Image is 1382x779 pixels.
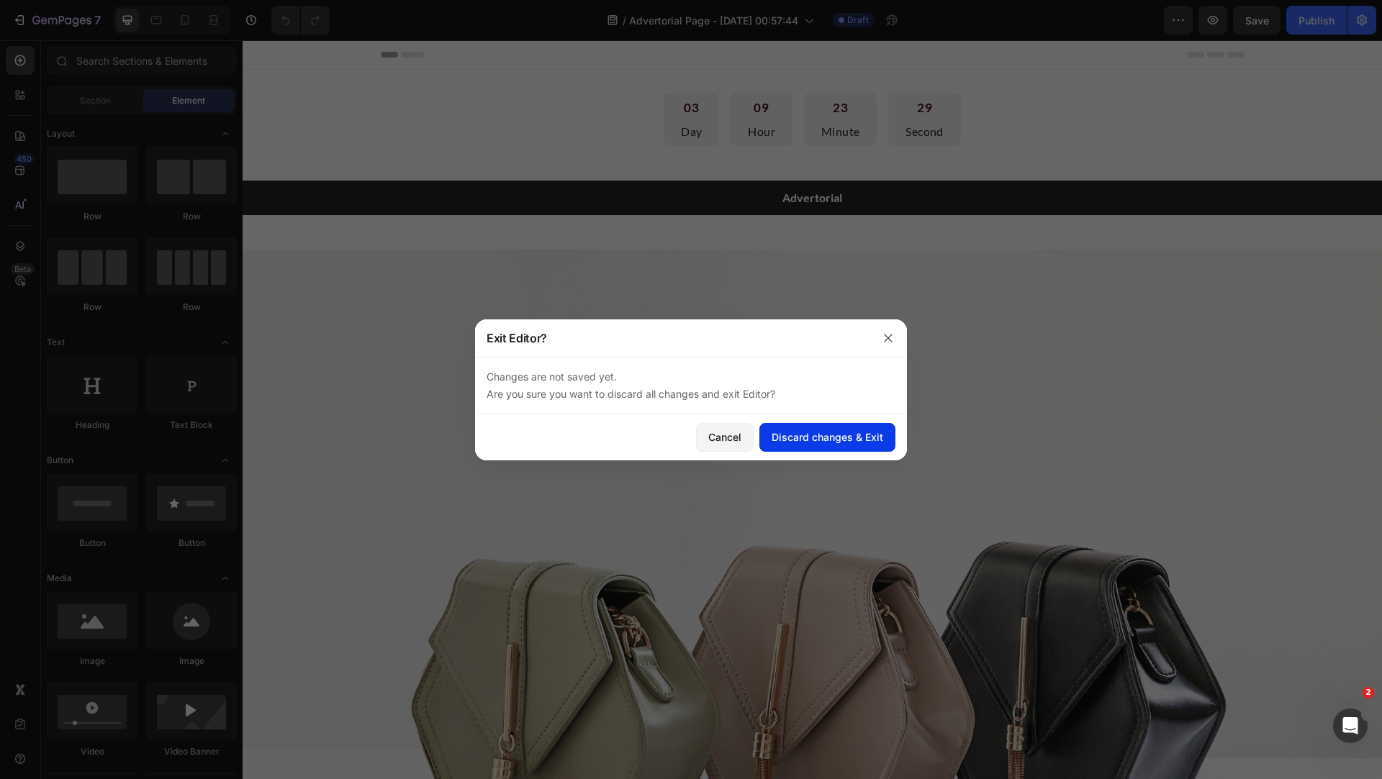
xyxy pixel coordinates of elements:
button: Cancel [696,423,754,452]
div: 29 [663,58,700,77]
div: Cancel [708,429,741,445]
div: 03 [438,58,459,77]
p: Second [663,83,700,100]
div: 23 [579,58,617,77]
p: Day [438,83,459,100]
div: 09 [505,58,533,77]
span: 2 [1363,687,1374,698]
p: Hour [505,83,533,100]
p: Changes are not saved yet. Are you sure you want to discard all changes and exit Editor? [487,368,895,403]
p: Advertorial [16,150,1124,165]
div: Discard changes & Exit [772,429,883,445]
p: Minute [579,83,617,100]
iframe: Intercom live chat [1333,709,1368,743]
p: Exit Editor? [487,329,547,347]
button: Discard changes & Exit [759,423,895,452]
